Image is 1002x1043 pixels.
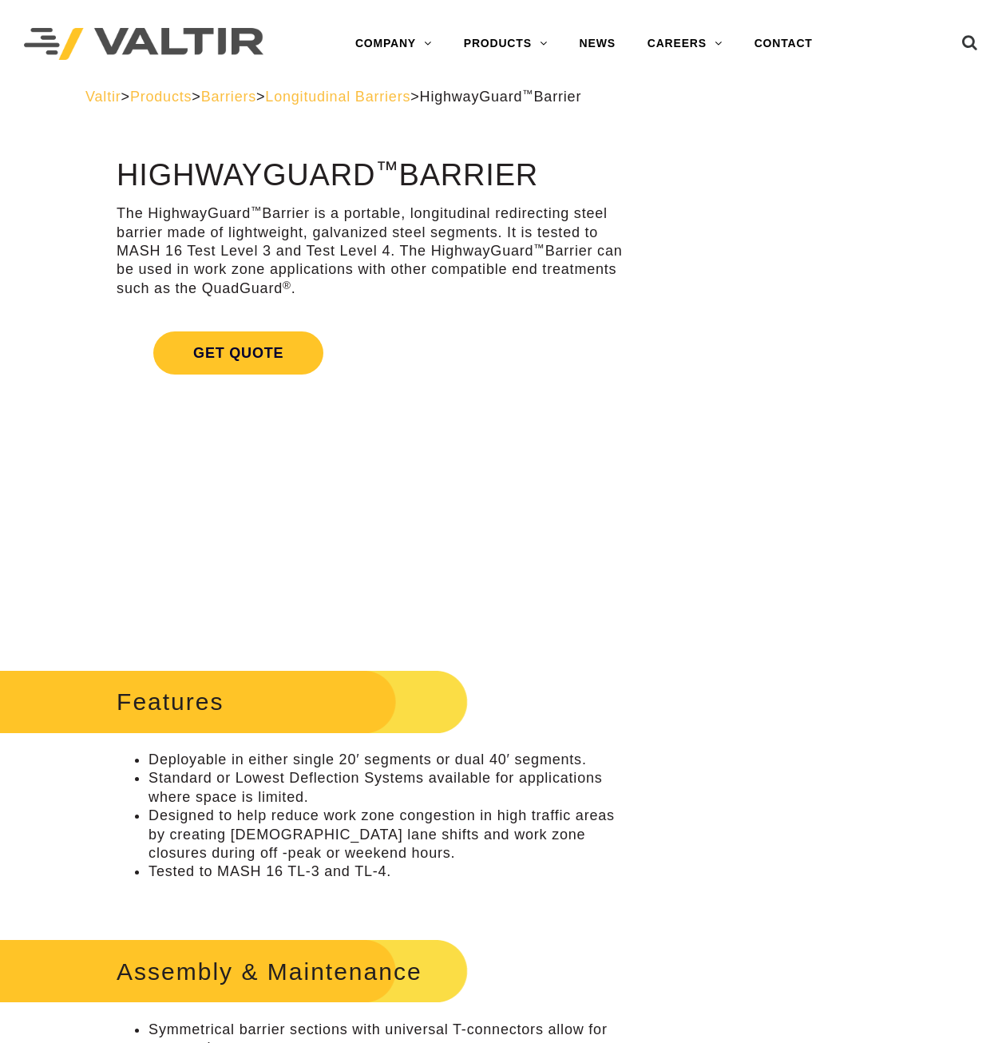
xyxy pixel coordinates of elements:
li: Standard or Lowest Deflection Systems available for applications where space is limited. [149,769,629,807]
a: Products [130,89,192,105]
a: Longitudinal Barriers [265,89,410,105]
li: Tested to MASH 16 TL-3 and TL-4. [149,863,629,881]
sup: ™ [375,157,398,182]
sup: ™ [522,88,533,100]
a: CAREERS [632,28,739,60]
h1: HighwayGuard Barrier [117,159,629,192]
sup: ™ [251,204,262,216]
a: Barriers [201,89,256,105]
a: NEWS [564,28,632,60]
a: Get Quote [117,312,629,394]
sup: ® [283,280,291,291]
a: CONTACT [739,28,829,60]
span: HighwayGuard Barrier [420,89,582,105]
li: Deployable in either single 20′ segments or dual 40′ segments. [149,751,629,769]
a: Valtir [85,89,121,105]
div: > > > > [85,88,917,106]
a: PRODUCTS [448,28,564,60]
img: Valtir [24,28,263,61]
p: The HighwayGuard Barrier is a portable, longitudinal redirecting steel barrier made of lightweigh... [117,204,629,298]
sup: ™ [533,242,545,254]
li: Designed to help reduce work zone congestion in high traffic areas by creating [DEMOGRAPHIC_DATA]... [149,807,629,863]
span: Get Quote [153,331,323,375]
a: COMPANY [339,28,448,60]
